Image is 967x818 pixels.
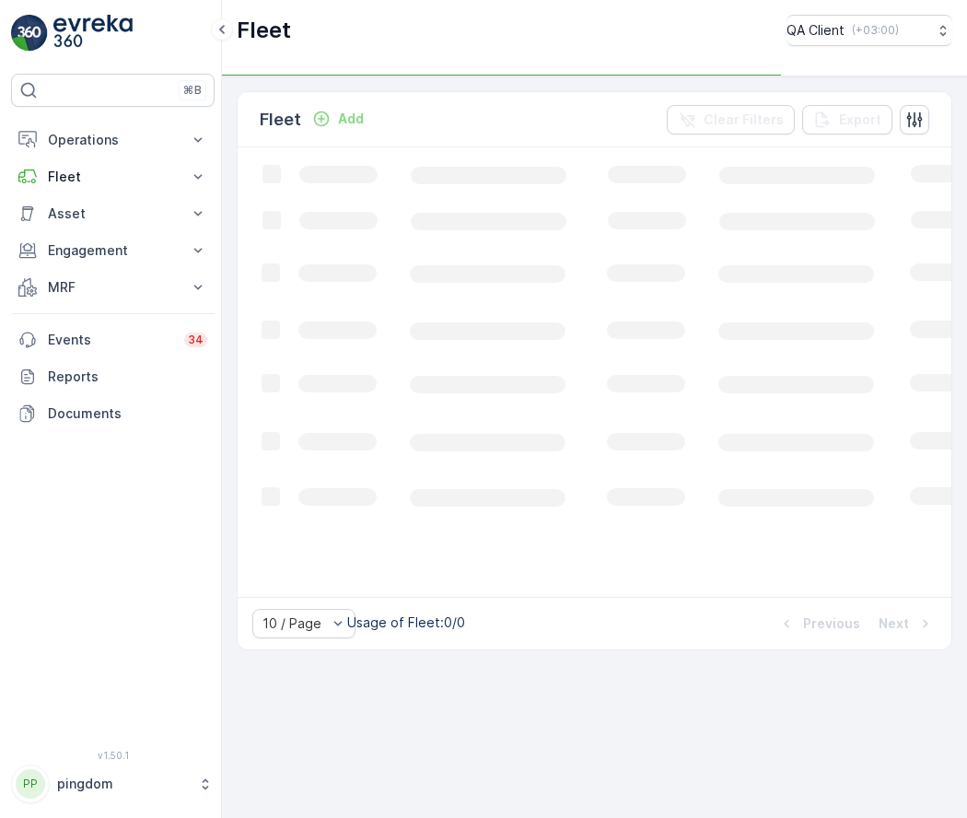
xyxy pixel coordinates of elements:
[237,16,291,45] p: Fleet
[786,15,952,46] button: QA Client(+03:00)
[347,613,465,632] p: Usage of Fleet : 0/0
[839,111,881,129] p: Export
[16,769,45,799] div: PP
[11,750,215,761] span: v 1.50.1
[338,110,364,128] p: Add
[802,105,892,134] button: Export
[48,241,178,260] p: Engagement
[48,404,207,423] p: Documents
[48,278,178,297] p: MRF
[305,108,371,130] button: Add
[11,321,215,358] a: Events34
[11,269,215,306] button: MRF
[877,613,937,635] button: Next
[11,395,215,432] a: Documents
[11,158,215,195] button: Fleet
[57,775,189,793] p: pingdom
[775,613,862,635] button: Previous
[11,15,48,52] img: logo
[183,83,202,98] p: ⌘B
[786,21,845,40] p: QA Client
[188,333,204,347] p: 34
[803,614,860,633] p: Previous
[11,195,215,232] button: Asset
[48,331,173,349] p: Events
[48,204,178,223] p: Asset
[11,765,215,803] button: PPpingdom
[667,105,795,134] button: Clear Filters
[11,358,215,395] a: Reports
[48,168,178,186] p: Fleet
[53,15,133,52] img: logo_light-DOdMpM7g.png
[852,23,899,38] p: ( +03:00 )
[48,368,207,386] p: Reports
[879,614,909,633] p: Next
[704,111,784,129] p: Clear Filters
[260,107,301,133] p: Fleet
[11,232,215,269] button: Engagement
[48,131,178,149] p: Operations
[11,122,215,158] button: Operations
